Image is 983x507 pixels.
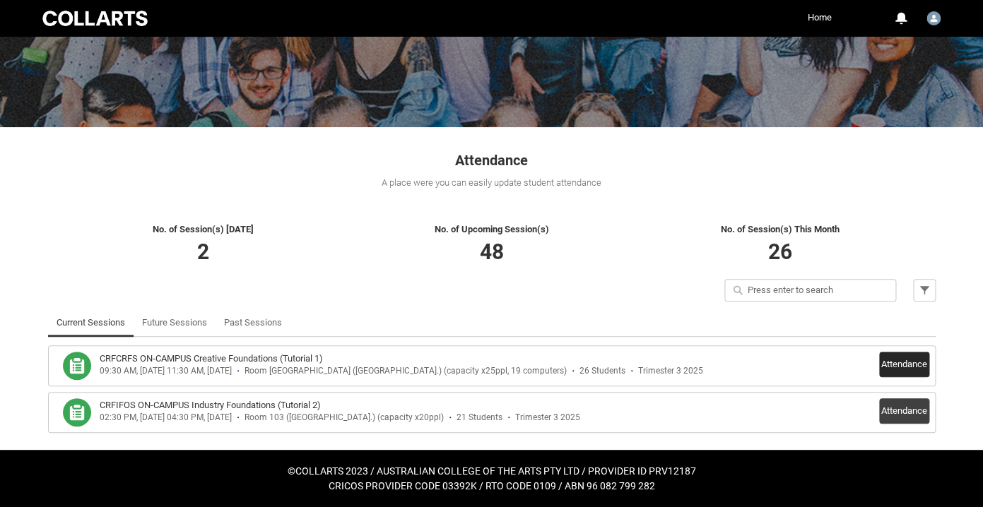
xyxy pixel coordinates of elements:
[515,412,580,423] div: Trimester 3 2025
[197,239,209,264] span: 2
[57,309,125,337] a: Current Sessions
[216,309,290,337] li: Past Sessions
[245,366,567,376] div: Room [GEOGRAPHIC_DATA] ([GEOGRAPHIC_DATA].) (capacity x25ppl, 19 computers)
[455,152,528,169] span: Attendance
[923,6,944,28] button: User Profile Mark.Egan
[245,412,444,423] div: Room 103 ([GEOGRAPHIC_DATA].) (capacity x20ppl)
[142,309,207,337] a: Future Sessions
[134,309,216,337] li: Future Sessions
[721,224,840,234] span: No. of Session(s) This Month
[879,398,929,424] button: Attendance
[153,224,254,234] span: No. of Session(s) [DATE]
[579,366,625,376] div: 26 Students
[48,176,936,190] div: A place were you can easily update student attendance
[224,309,282,337] a: Past Sessions
[457,412,502,423] div: 21 Students
[480,239,504,264] span: 48
[100,366,232,376] div: 09:30 AM, [DATE] 11:30 AM, [DATE]
[100,398,321,412] h3: CRFIFOS ON-CAMPUS Industry Foundations (Tutorial 2)
[768,239,792,264] span: 26
[724,279,896,302] input: Press enter to search
[100,412,232,423] div: 02:30 PM, [DATE] 04:30 PM, [DATE]
[926,11,941,25] img: Mark.Egan
[804,7,835,28] a: Home
[435,224,549,234] span: No. of Upcoming Session(s)
[48,309,134,337] li: Current Sessions
[638,366,703,376] div: Trimester 3 2025
[100,352,323,366] h3: CRFCRFS ON-CAMPUS Creative Foundations (Tutorial 1)
[913,279,936,302] button: Filter
[879,352,929,377] button: Attendance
